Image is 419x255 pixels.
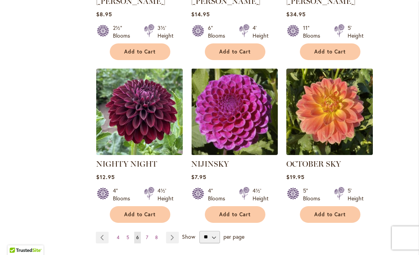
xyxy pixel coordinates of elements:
div: 2½" Blooms [113,24,135,40]
iframe: Launch Accessibility Center [6,227,28,249]
div: 4½' Height [158,187,173,202]
div: 6" Blooms [208,24,230,40]
button: Add to Cart [300,206,360,223]
span: 7 [146,234,148,240]
div: 11" Blooms [303,24,325,40]
a: NIJINSKY [191,149,278,157]
button: Add to Cart [205,206,265,223]
a: 7 [144,232,150,243]
div: 4' Height [253,24,268,40]
span: Add to Cart [314,211,346,218]
div: 4½' Height [253,187,268,202]
div: 5" Blooms [303,187,325,202]
div: 3½' Height [158,24,173,40]
img: Nighty Night [96,69,183,155]
span: 6 [136,234,139,240]
a: NIJINSKY [191,159,229,169]
span: $34.95 [286,10,306,18]
span: Add to Cart [124,211,156,218]
span: Show [182,233,195,240]
button: Add to Cart [205,43,265,60]
span: $7.95 [191,173,206,181]
span: Add to Cart [219,48,251,55]
div: 5' Height [348,24,364,40]
button: Add to Cart [300,43,360,60]
span: $12.95 [96,173,115,181]
a: 5 [125,232,131,243]
span: $14.95 [191,10,210,18]
span: per page [223,233,244,240]
span: $19.95 [286,173,305,181]
span: Add to Cart [219,211,251,218]
div: 4" Blooms [208,187,230,202]
a: Nighty Night [96,149,183,157]
img: October Sky [286,69,373,155]
div: 4" Blooms [113,187,135,202]
img: NIJINSKY [191,69,278,155]
span: 5 [126,234,129,240]
a: 8 [153,232,160,243]
a: October Sky [286,149,373,157]
button: Add to Cart [110,206,170,223]
span: $8.95 [96,10,112,18]
span: 8 [155,234,158,240]
a: NIGHTY NIGHT [96,159,157,169]
span: 4 [117,234,119,240]
div: 5' Height [348,187,364,202]
a: OCTOBER SKY [286,159,341,169]
span: Add to Cart [124,48,156,55]
button: Add to Cart [110,43,170,60]
span: Add to Cart [314,48,346,55]
a: 4 [115,232,121,243]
